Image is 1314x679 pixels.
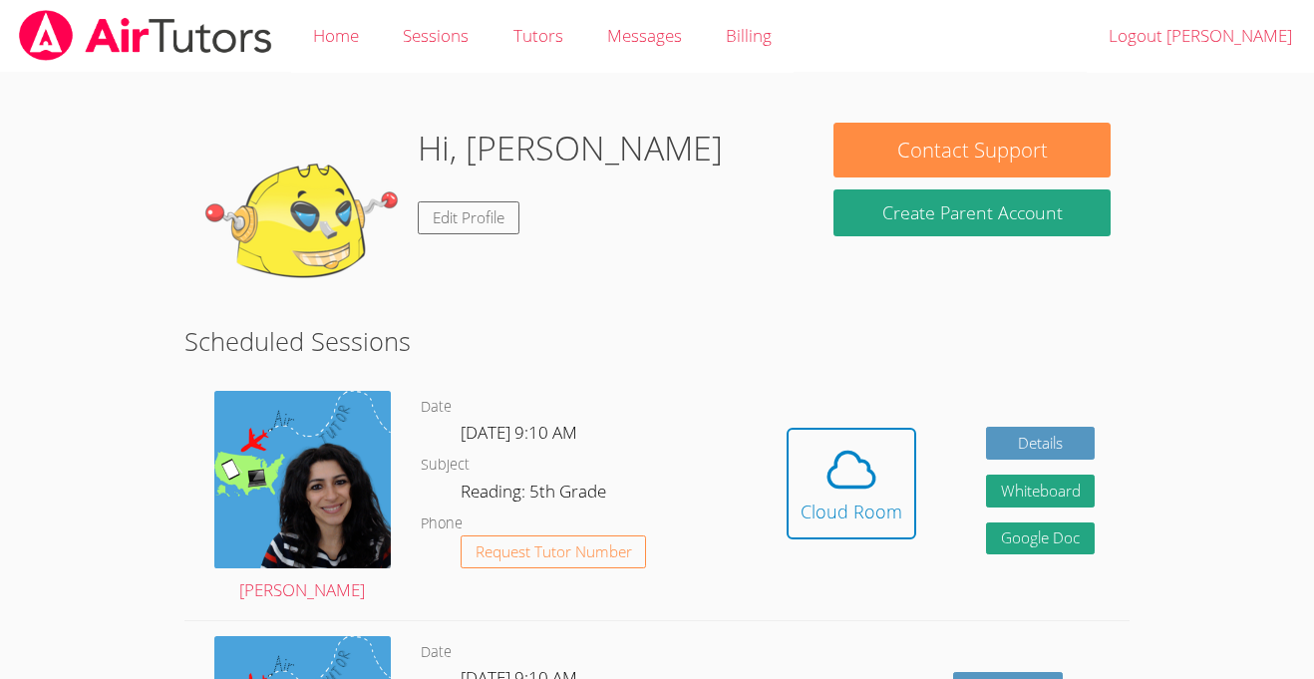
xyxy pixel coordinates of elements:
[418,201,519,234] a: Edit Profile
[461,535,647,568] button: Request Tutor Number
[833,189,1111,236] button: Create Parent Account
[17,10,274,61] img: airtutors_banner-c4298cdbf04f3fff15de1276eac7730deb9818008684d7c2e4769d2f7ddbe033.png
[461,421,577,444] span: [DATE] 9:10 AM
[421,395,452,420] dt: Date
[801,498,902,525] div: Cloud Room
[461,478,610,511] dd: Reading: 5th Grade
[986,427,1096,460] a: Details
[214,391,391,605] a: [PERSON_NAME]
[986,475,1096,508] button: Whiteboard
[607,24,682,47] span: Messages
[184,322,1131,360] h2: Scheduled Sessions
[421,511,463,536] dt: Phone
[421,640,452,665] dt: Date
[418,123,723,173] h1: Hi, [PERSON_NAME]
[833,123,1111,177] button: Contact Support
[986,522,1096,555] a: Google Doc
[421,453,470,478] dt: Subject
[787,428,916,539] button: Cloud Room
[214,391,391,567] img: air%20tutor%20avatar.png
[202,123,402,322] img: default.png
[476,544,632,559] span: Request Tutor Number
